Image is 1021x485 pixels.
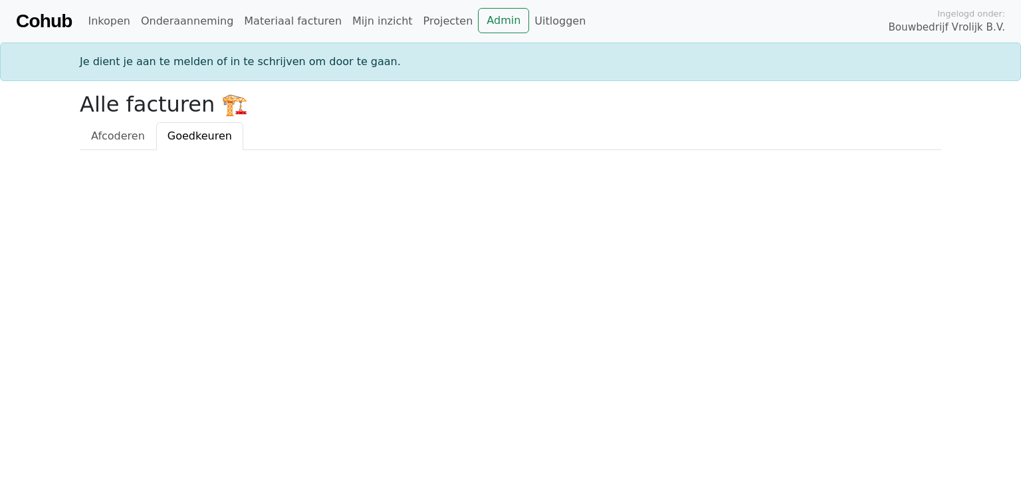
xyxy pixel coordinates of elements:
[80,92,941,117] h2: Alle facturen 🏗️
[156,122,243,150] a: Goedkeuren
[529,8,591,35] a: Uitloggen
[937,7,1005,20] span: Ingelogd onder:
[16,5,72,37] a: Cohub
[72,54,949,70] div: Je dient je aan te melden of in te schrijven om door te gaan.
[136,8,239,35] a: Onderaanneming
[239,8,347,35] a: Materiaal facturen
[418,8,479,35] a: Projecten
[347,8,418,35] a: Mijn inzicht
[168,130,232,142] span: Goedkeuren
[82,8,135,35] a: Inkopen
[478,8,529,33] a: Admin
[80,122,156,150] a: Afcoderen
[888,20,1005,35] span: Bouwbedrijf Vrolijk B.V.
[91,130,145,142] span: Afcoderen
